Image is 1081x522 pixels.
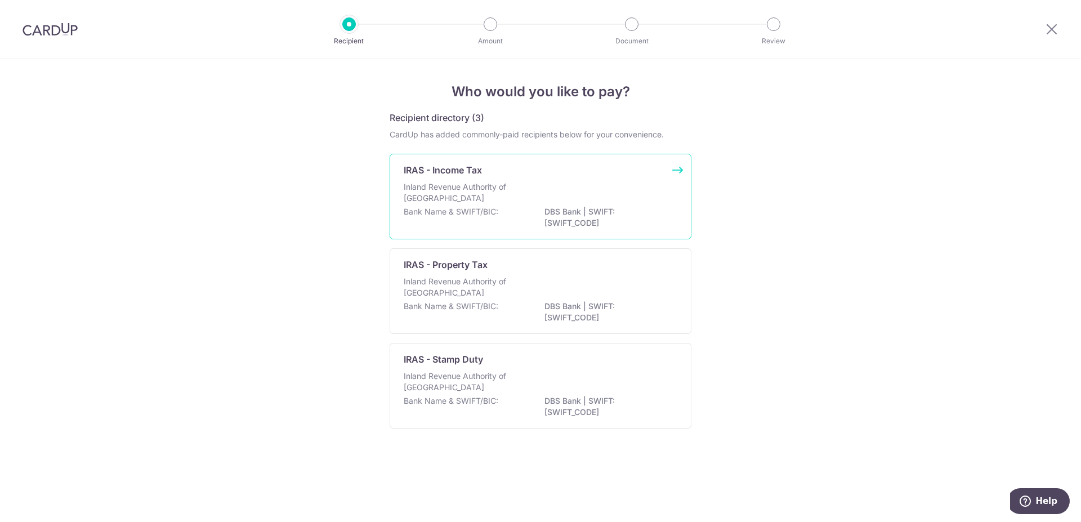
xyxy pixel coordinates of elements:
p: Inland Revenue Authority of [GEOGRAPHIC_DATA] [404,181,523,204]
p: Bank Name & SWIFT/BIC: [404,395,498,407]
p: IRAS - Income Tax [404,163,482,177]
p: Review [732,35,815,47]
iframe: Opens a widget where you can find more information [1010,488,1070,516]
img: CardUp [23,23,78,36]
p: Document [590,35,673,47]
p: Bank Name & SWIFT/BIC: [404,301,498,312]
p: DBS Bank | SWIFT: [SWIFT_CODE] [544,206,671,229]
div: CardUp has added commonly-paid recipients below for your convenience. [390,129,691,140]
p: Bank Name & SWIFT/BIC: [404,206,498,217]
p: IRAS - Stamp Duty [404,353,483,366]
p: DBS Bank | SWIFT: [SWIFT_CODE] [544,395,671,418]
p: Inland Revenue Authority of [GEOGRAPHIC_DATA] [404,371,523,393]
p: Amount [449,35,532,47]
p: Inland Revenue Authority of [GEOGRAPHIC_DATA] [404,276,523,298]
h4: Who would you like to pay? [390,82,691,102]
p: Recipient [307,35,391,47]
p: DBS Bank | SWIFT: [SWIFT_CODE] [544,301,671,323]
p: IRAS - Property Tax [404,258,488,271]
h5: Recipient directory (3) [390,111,484,124]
